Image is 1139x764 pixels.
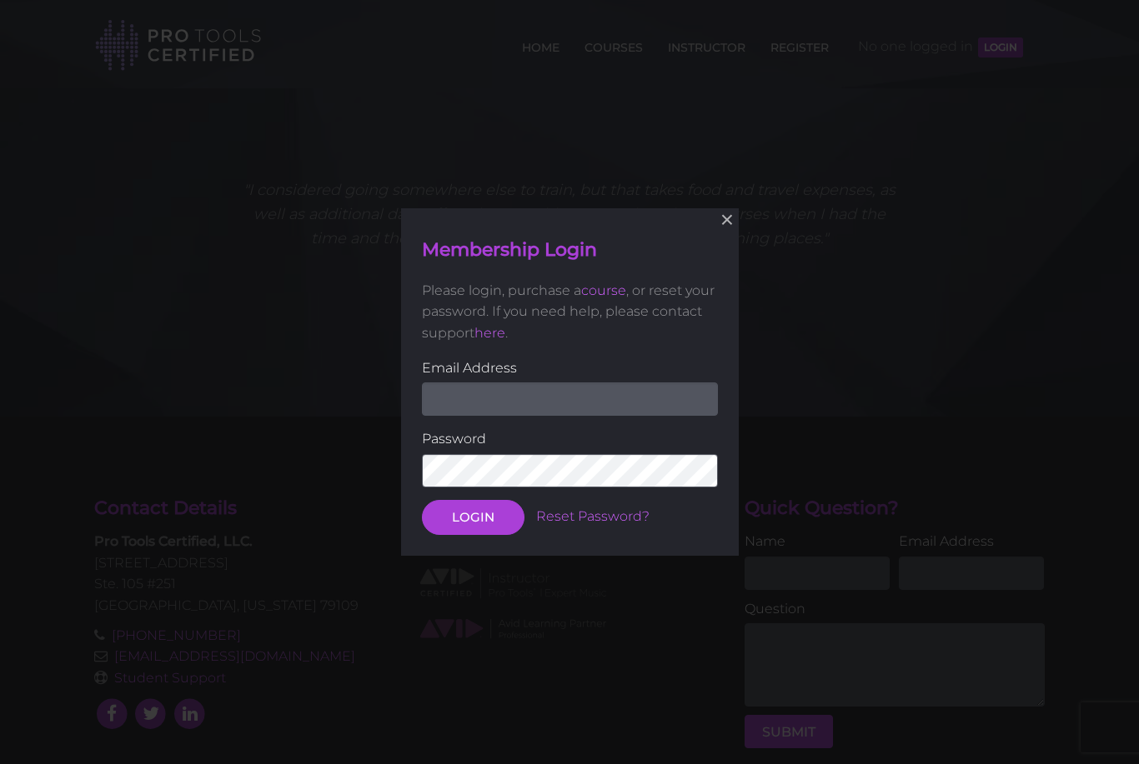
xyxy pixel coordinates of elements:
a: course [581,282,626,298]
a: here [474,325,505,341]
a: Reset Password? [536,508,650,524]
p: Please login, purchase a , or reset your password. If you need help, please contact support . [422,280,718,344]
label: Email Address [422,357,718,379]
button: LOGIN [422,500,524,535]
button: × [709,202,745,238]
h4: Membership Login [422,237,718,263]
label: Password [422,428,718,450]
